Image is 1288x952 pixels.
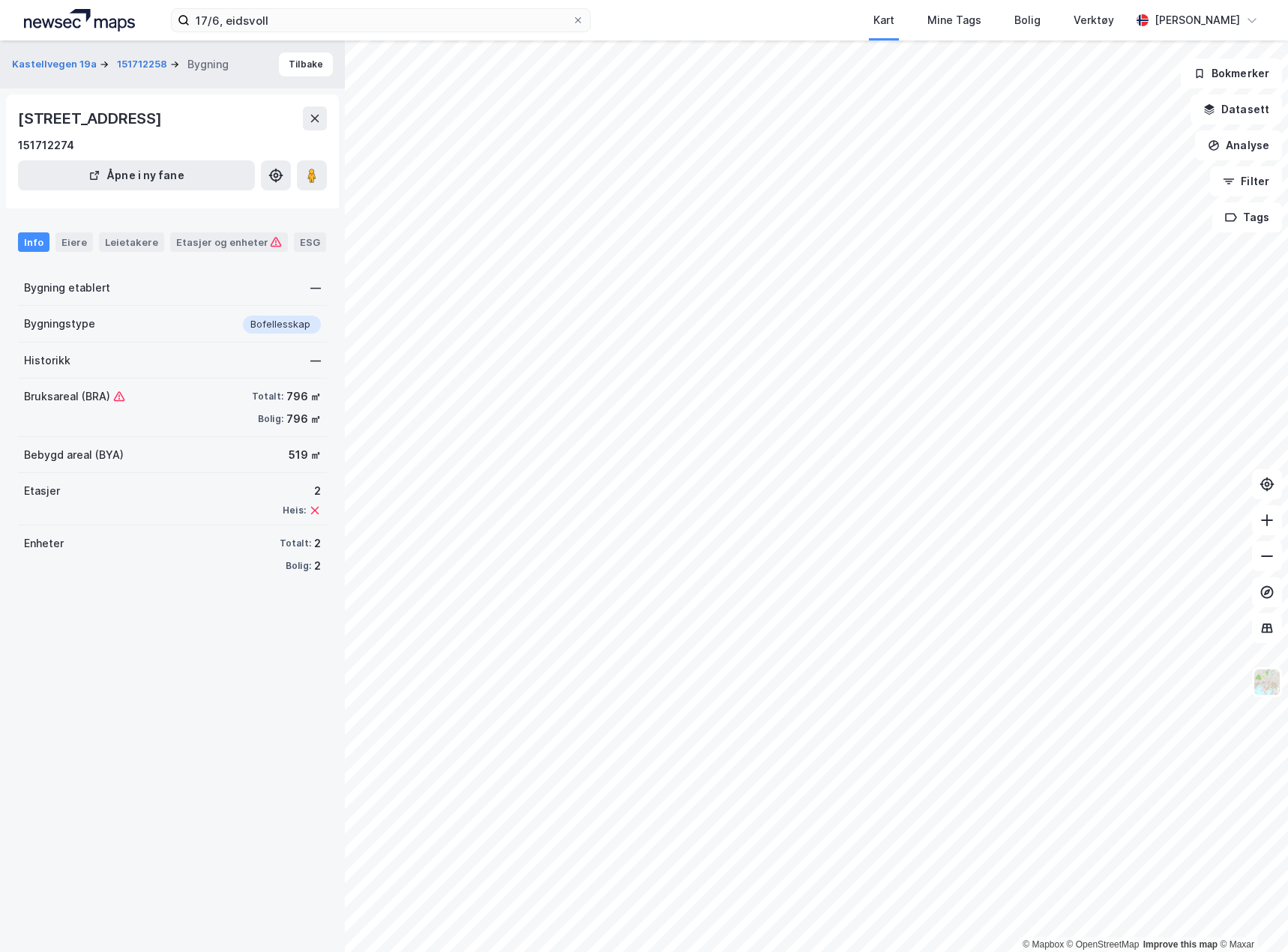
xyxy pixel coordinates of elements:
[1212,202,1282,232] button: Tags
[286,410,321,428] div: 796 ㎡
[927,11,981,29] div: Mine Tags
[176,235,282,249] div: Etasjer og enheter
[286,388,321,406] div: 796 ㎡
[24,388,125,406] div: Bruksareal (BRA)
[99,232,164,252] div: Leietakere
[117,57,170,72] button: 151712258
[24,534,64,552] div: Enheter
[873,11,894,29] div: Kart
[190,9,572,31] input: Søk på adresse, matrikkel, gårdeiere, leietakere eller personer
[1155,11,1240,29] div: [PERSON_NAME]
[12,57,100,72] button: Kastellvegen 19a
[1143,939,1218,950] a: Improve this map
[1213,880,1288,952] div: Kontrollprogram for chat
[279,52,333,76] button: Tilbake
[1210,166,1282,196] button: Filter
[55,232,93,252] div: Eiere
[294,232,326,252] div: ESG
[187,55,229,73] div: Bygning
[310,352,321,370] div: —
[1191,94,1282,124] button: Datasett
[1067,939,1140,950] a: OpenStreetMap
[1074,11,1114,29] div: Verktøy
[24,446,124,464] div: Bebygd areal (BYA)
[258,413,283,425] div: Bolig:
[24,315,95,333] div: Bygningstype
[286,560,311,572] div: Bolig:
[310,279,321,297] div: —
[1023,939,1064,950] a: Mapbox
[252,391,283,403] div: Totalt:
[283,504,306,516] div: Heis:
[314,534,321,552] div: 2
[1014,11,1041,29] div: Bolig
[18,232,49,252] div: Info
[1195,130,1282,160] button: Analyse
[18,106,165,130] div: [STREET_ADDRESS]
[18,160,255,190] button: Åpne i ny fane
[314,557,321,575] div: 2
[24,482,60,500] div: Etasjer
[1181,58,1282,88] button: Bokmerker
[24,9,135,31] img: logo.a4113a55bc3d86da70a041830d287a7e.svg
[1253,668,1281,696] img: Z
[1213,880,1288,952] iframe: Chat Widget
[24,352,70,370] div: Historikk
[283,482,321,500] div: 2
[280,537,311,549] div: Totalt:
[289,446,321,464] div: 519 ㎡
[24,279,110,297] div: Bygning etablert
[18,136,74,154] div: 151712274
